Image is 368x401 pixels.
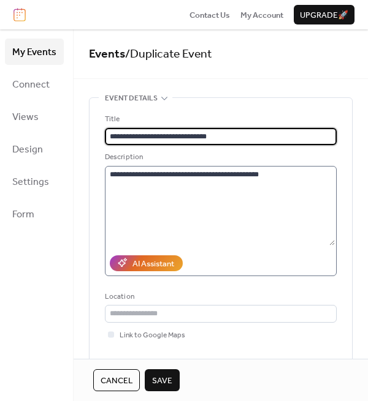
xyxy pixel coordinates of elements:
[120,329,185,342] span: Link to Google Maps
[5,71,64,97] a: Connect
[152,375,172,387] span: Save
[12,205,34,224] span: Form
[105,356,195,368] div: Event color
[13,8,26,21] img: logo
[190,9,230,21] a: Contact Us
[5,201,64,227] a: Form
[105,151,334,163] div: Description
[300,9,348,21] span: Upgrade 🚀
[132,258,174,270] div: AI Assistant
[12,140,43,159] span: Design
[12,75,50,94] span: Connect
[105,291,334,303] div: Location
[12,108,39,127] span: Views
[125,43,212,66] span: / Duplicate Event
[93,369,140,391] button: Cancel
[5,39,64,65] a: My Events
[105,92,158,105] span: Event details
[101,375,132,387] span: Cancel
[110,255,183,271] button: AI Assistant
[12,43,56,62] span: My Events
[294,5,355,24] button: Upgrade🚀
[105,113,334,126] div: Title
[240,9,283,21] a: My Account
[145,369,180,391] button: Save
[5,103,64,130] a: Views
[5,136,64,162] a: Design
[12,173,49,192] span: Settings
[5,168,64,195] a: Settings
[89,43,125,66] a: Events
